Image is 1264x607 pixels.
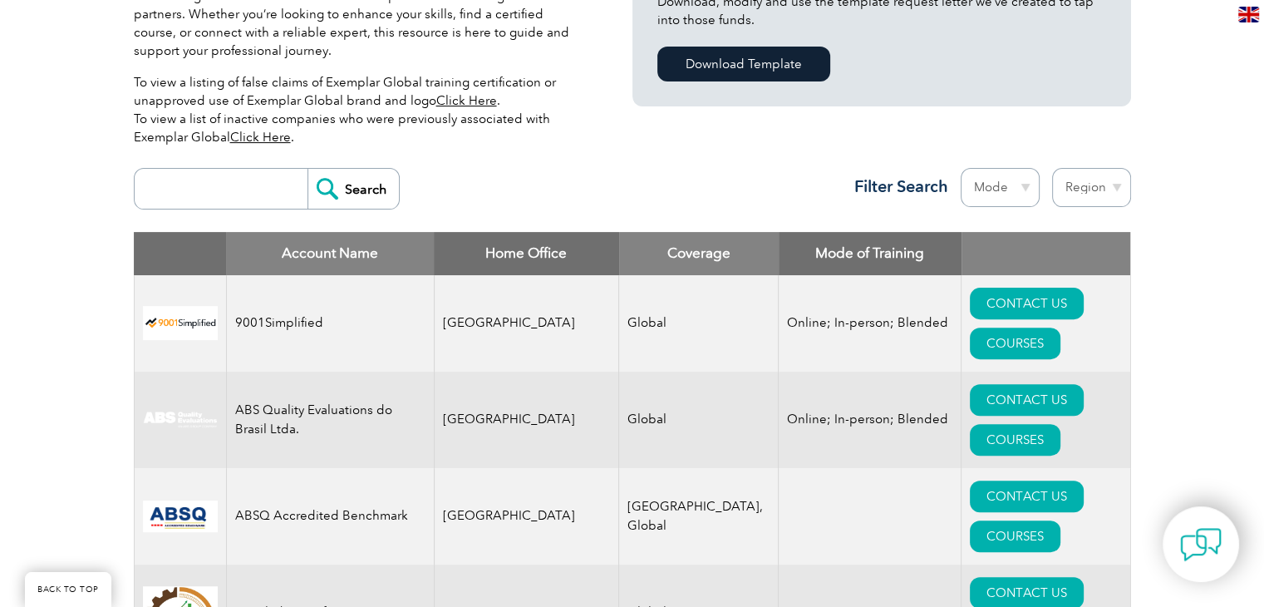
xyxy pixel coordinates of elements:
img: contact-chat.png [1180,524,1222,565]
td: ABS Quality Evaluations do Brasil Ltda. [226,372,434,468]
a: Click Here [230,130,291,145]
td: Online; In-person; Blended [779,275,962,372]
td: Online; In-person; Blended [779,372,962,468]
a: CONTACT US [970,288,1084,319]
a: Click Here [436,93,497,108]
a: COURSES [970,521,1060,552]
td: Global [619,372,779,468]
a: CONTACT US [970,481,1084,512]
p: To view a listing of false claims of Exemplar Global training certification or unapproved use of ... [134,73,583,146]
td: [GEOGRAPHIC_DATA] [434,275,619,372]
h3: Filter Search [844,176,948,197]
td: [GEOGRAPHIC_DATA] [434,468,619,565]
td: [GEOGRAPHIC_DATA] [434,372,619,468]
th: Mode of Training: activate to sort column ascending [779,232,962,275]
td: [GEOGRAPHIC_DATA], Global [619,468,779,565]
th: Account Name: activate to sort column descending [226,232,434,275]
img: 37c9c059-616f-eb11-a812-002248153038-logo.png [143,306,218,340]
td: Global [619,275,779,372]
td: 9001Simplified [226,275,434,372]
a: BACK TO TOP [25,572,111,607]
a: COURSES [970,328,1060,359]
th: Coverage: activate to sort column ascending [619,232,779,275]
a: CONTACT US [970,384,1084,416]
td: ABSQ Accredited Benchmark [226,468,434,565]
img: cc24547b-a6e0-e911-a812-000d3a795b83-logo.png [143,501,218,532]
a: COURSES [970,424,1060,456]
img: en [1238,7,1259,22]
th: : activate to sort column ascending [962,232,1130,275]
input: Search [307,169,399,209]
a: Download Template [657,47,830,81]
img: c92924ac-d9bc-ea11-a814-000d3a79823d-logo.jpg [143,411,218,429]
th: Home Office: activate to sort column ascending [434,232,619,275]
